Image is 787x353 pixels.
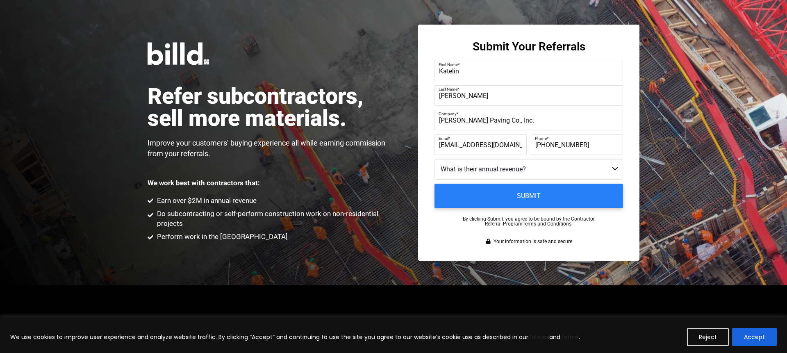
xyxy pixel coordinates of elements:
[439,62,458,67] span: First Name
[528,333,549,341] a: Policies
[473,41,585,52] h3: Submit Your Referrals
[155,196,257,206] span: Earn over $2M in annual revenue
[155,232,288,242] span: Perform work in the [GEOGRAPHIC_DATA]
[732,328,777,346] button: Accept
[439,87,457,91] span: Last Name
[155,209,394,229] span: Do subcontracting or self-perform construction work on non-residential projects
[687,328,729,346] button: Reject
[491,239,572,244] span: Your information is safe and secure
[148,85,393,130] h1: Refer subcontractors, sell more materials.
[523,221,571,227] a: Terms and Conditions
[148,138,393,159] p: Improve your customers’ buying experience all while earning commission from your referrals.
[10,332,580,342] p: We use cookies to improve user experience and analyze website traffic. By clicking “Accept” and c...
[439,136,448,141] span: Email
[148,180,260,187] p: We work best with contractors that:
[535,136,547,141] span: Phone
[560,333,579,341] a: Terms
[434,184,623,208] input: Submit
[439,112,457,116] span: Company
[463,216,595,226] p: By clicking Submit, you agree to be bound by the Contractor Referral Program .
